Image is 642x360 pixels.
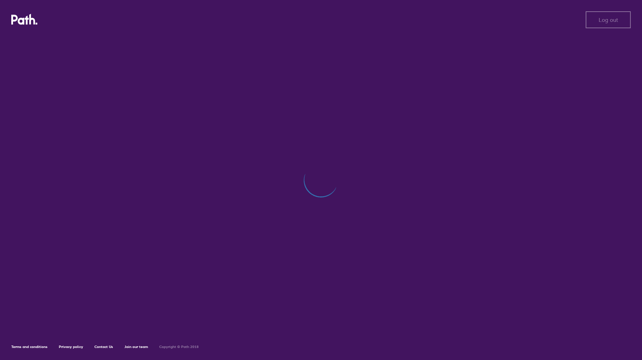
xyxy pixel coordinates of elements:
a: Privacy policy [59,344,83,349]
button: Log out [586,11,631,28]
span: Log out [599,17,618,23]
h6: Copyright © Path 2018 [159,345,199,349]
a: Contact Us [94,344,113,349]
a: Join our team [124,344,148,349]
a: Terms and conditions [11,344,48,349]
